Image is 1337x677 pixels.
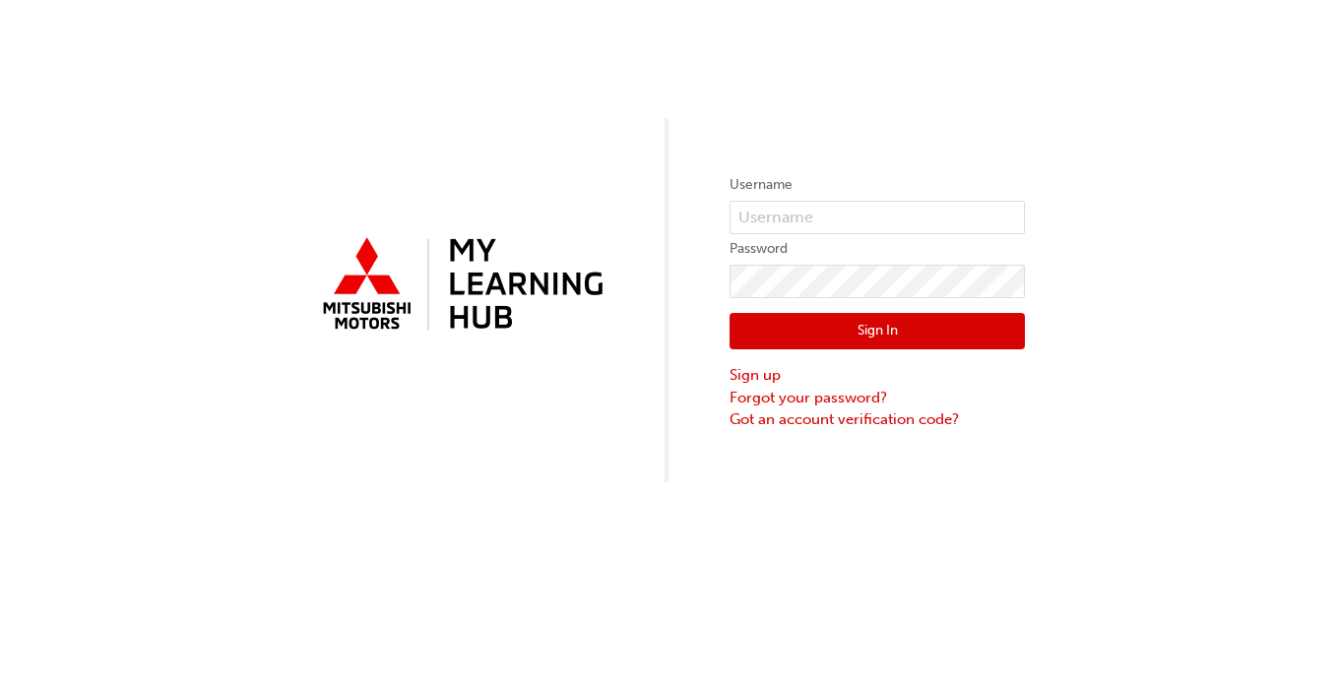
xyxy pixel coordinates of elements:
a: Forgot your password? [730,387,1025,409]
a: Sign up [730,364,1025,387]
img: mmal [312,229,607,341]
label: Password [730,237,1025,261]
label: Username [730,173,1025,197]
input: Username [730,201,1025,234]
a: Got an account verification code? [730,408,1025,431]
button: Sign In [730,313,1025,350]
